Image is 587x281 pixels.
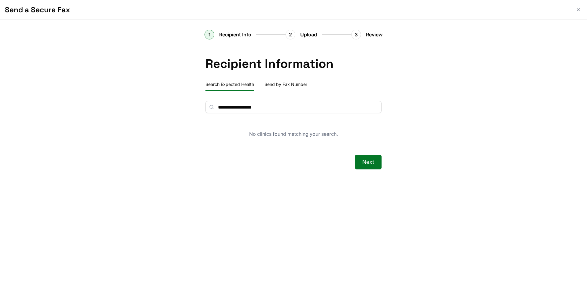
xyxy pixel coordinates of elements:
[355,155,382,169] button: Next
[286,30,295,39] div: 2
[5,5,570,15] h1: Send a Secure Fax
[205,79,254,91] button: Search Expected Health
[575,6,582,13] button: Close
[205,57,382,71] h1: Recipient Information
[205,30,214,39] div: 1
[219,31,251,38] span: Recipient Info
[351,30,361,39] div: 3
[205,120,382,147] div: No clinics found matching your search.
[300,31,317,38] span: Upload
[366,31,382,38] span: Review
[264,79,308,91] button: Send by Fax Number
